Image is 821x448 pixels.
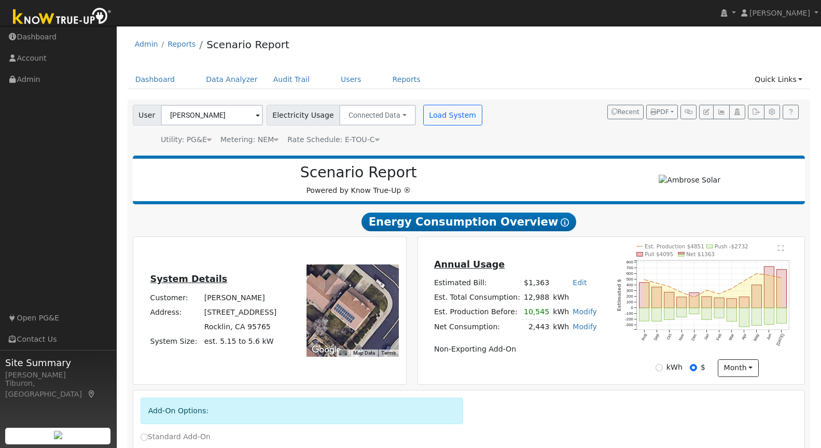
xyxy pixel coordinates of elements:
[551,290,599,305] td: kWh
[361,213,576,231] span: Energy Consumption Overview
[764,267,774,308] rect: onclick=""
[631,306,633,311] text: 0
[778,245,784,251] text: 
[776,333,785,346] text: [DATE]
[739,297,749,308] rect: onclick=""
[220,134,279,145] div: Metering: NEM
[690,364,697,371] input: $
[718,359,759,377] button: month
[287,135,379,144] span: Alias: HE1N
[677,297,687,308] rect: onclick=""
[645,243,704,249] text: Est. Production $4851
[714,298,724,308] rect: onclick=""
[573,307,597,316] a: Modify
[714,308,724,318] rect: onclick=""
[141,398,464,424] div: Add-On Options:
[686,251,715,257] text: Net $1363
[627,300,633,305] text: 100
[777,308,787,324] rect: onclick=""
[339,349,346,357] button: Keyboard shortcuts
[432,342,599,356] td: Non-Exporting Add-On
[161,134,212,145] div: Utility: PG&E
[641,333,648,341] text: Aug
[681,291,683,293] circle: onclick=""
[664,292,674,309] rect: onclick=""
[202,334,279,349] td: System Size
[701,362,705,373] label: $
[645,251,673,257] text: Pull $4095
[652,287,662,308] rect: onclick=""
[764,105,780,119] button: Settings
[381,350,396,356] a: Terms (opens in new tab)
[652,308,662,321] rect: onclick=""
[627,277,633,282] text: 500
[749,9,810,17] span: [PERSON_NAME]
[432,319,522,334] td: Net Consumption:
[627,265,633,270] text: 700
[625,317,633,322] text: -200
[625,323,633,328] text: -300
[713,105,729,119] button: Multi-Series Graph
[644,279,645,281] circle: onclick=""
[744,280,745,282] circle: onclick=""
[551,305,571,320] td: kWh
[522,319,551,334] td: 2,443
[5,356,111,370] span: Site Summary
[646,105,678,119] button: PDF
[678,333,685,341] text: Nov
[766,333,772,341] text: Jun
[148,290,202,305] td: Customer:
[5,378,111,400] div: Tiburon, [GEOGRAPHIC_DATA]
[128,70,183,89] a: Dashboard
[728,333,735,341] text: Mar
[650,108,669,116] span: PDF
[423,105,482,125] button: Load System
[309,343,343,357] img: Google
[135,40,158,48] a: Admin
[659,175,720,186] img: Ambrose Solar
[202,319,279,334] td: Rocklin, CA 95765
[161,105,263,125] input: Select a User
[764,308,774,325] rect: onclick=""
[741,333,747,341] text: Apr
[656,364,663,371] input: kWh
[522,275,551,290] td: $1,363
[138,164,579,196] div: Powered by Know True-Up ®
[689,292,699,308] rect: onclick=""
[434,259,505,270] u: Annual Usage
[677,308,687,317] rect: onclick=""
[202,305,279,319] td: [STREET_ADDRESS]
[266,70,317,89] a: Audit Trail
[718,293,720,295] circle: onclick=""
[689,308,699,314] rect: onclick=""
[616,279,622,311] text: Estimated $
[756,273,758,274] circle: onclick=""
[309,343,343,357] a: Open this area in Google Maps (opens a new window)
[8,6,117,29] img: Know True-Up
[353,349,375,357] button: Map Data
[333,70,369,89] a: Users
[87,390,96,398] a: Map
[703,333,710,341] text: Jan
[693,297,695,298] circle: onclick=""
[168,40,196,48] a: Reports
[702,297,712,308] rect: onclick=""
[625,312,633,316] text: -100
[729,105,745,119] button: Login As
[664,308,674,320] rect: onclick=""
[639,283,649,308] rect: onclick=""
[339,105,416,125] button: Connected Data
[148,334,202,349] td: System Size:
[731,288,732,289] circle: onclick=""
[522,305,551,320] td: 10,545
[699,105,714,119] button: Edit User
[202,290,279,305] td: [PERSON_NAME]
[706,289,707,291] circle: onclick=""
[669,286,670,287] circle: onclick=""
[639,308,649,321] rect: onclick=""
[54,431,62,439] img: retrieve
[777,270,787,308] rect: onclick=""
[627,294,633,299] text: 200
[206,38,289,51] a: Scenario Report
[432,275,522,290] td: Estimated Bill:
